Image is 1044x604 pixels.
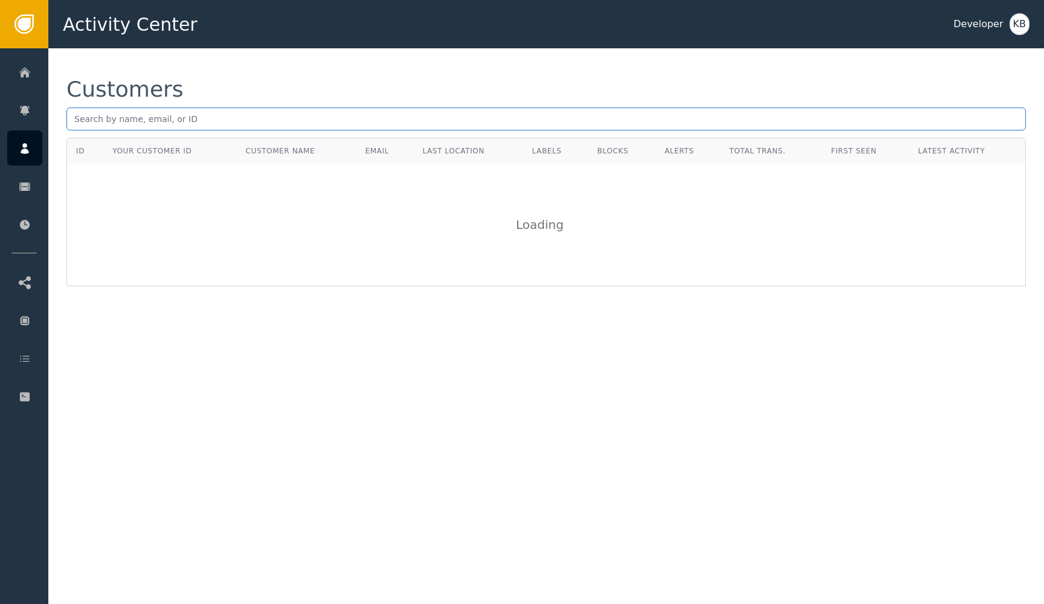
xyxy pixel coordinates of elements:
div: Loading [516,216,576,234]
input: Search by name, email, or ID [66,108,1026,130]
div: Total Trans. [729,146,813,156]
div: Developer [953,17,1003,31]
div: Customer Name [246,146,347,156]
div: Your Customer ID [112,146,192,156]
div: First Seen [831,146,900,156]
div: Alerts [665,146,711,156]
div: Labels [532,146,579,156]
div: ID [76,146,85,156]
div: Latest Activity [918,146,1016,156]
button: KB [1010,13,1029,35]
div: Last Location [422,146,514,156]
span: Activity Center [63,11,198,38]
div: Email [365,146,404,156]
div: Blocks [597,146,646,156]
div: Customers [66,79,184,100]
